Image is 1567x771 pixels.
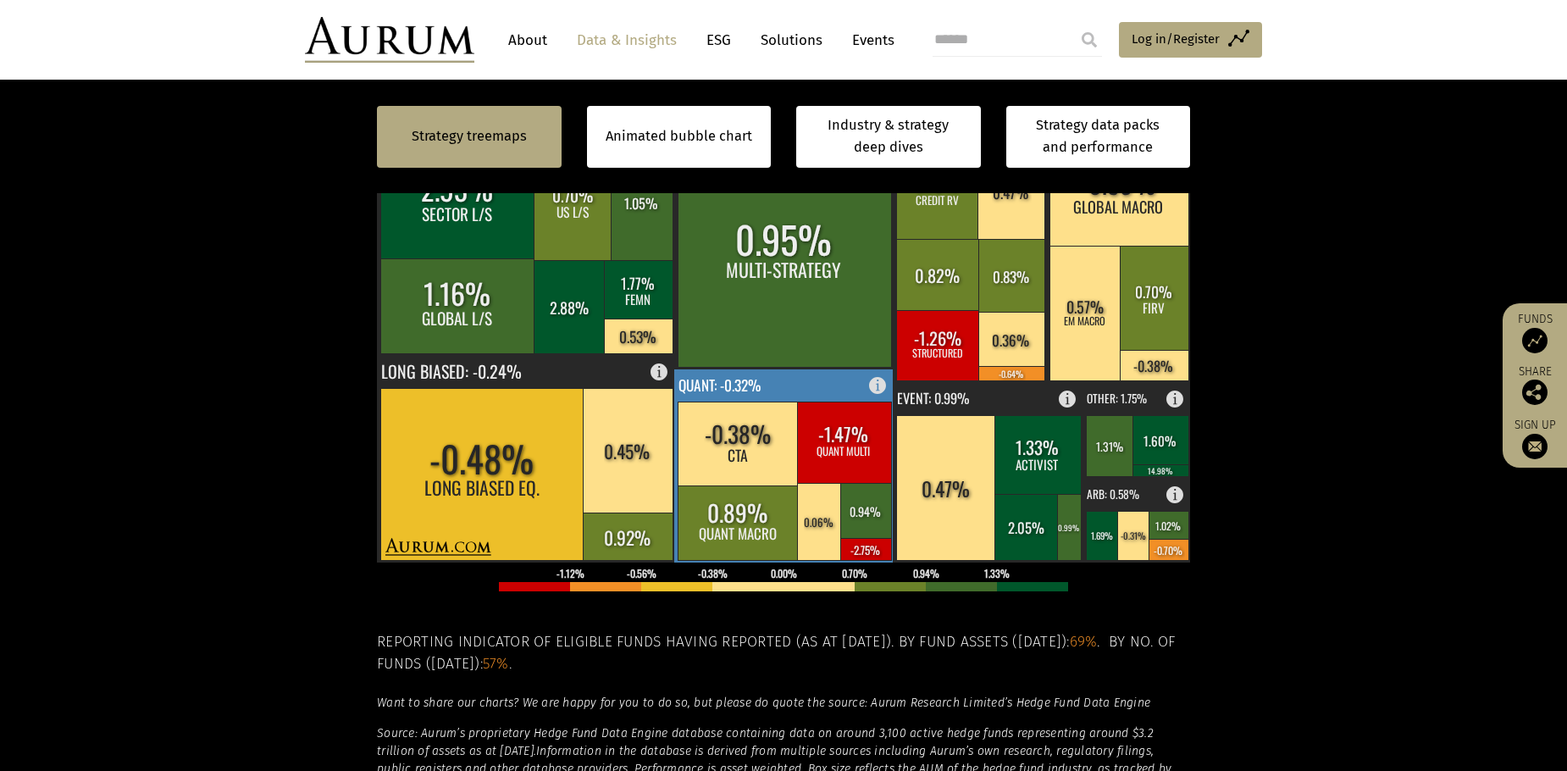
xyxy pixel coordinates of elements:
a: Solutions [752,25,831,56]
img: Share this post [1522,380,1548,405]
img: Sign up to our newsletter [1522,434,1548,459]
a: ESG [698,25,739,56]
img: Aurum [305,17,474,63]
span: 57% [483,655,509,673]
a: Strategy data packs and performance [1006,106,1191,168]
a: Funds [1511,312,1559,353]
div: Share [1511,366,1559,405]
a: About [500,25,556,56]
input: Submit [1072,23,1106,57]
a: Industry & strategy deep dives [796,106,981,168]
a: Events [844,25,894,56]
em: Source: Aurum’s proprietary Hedge Fund Data Engine database containing data on around 3,100 activ... [377,726,1154,758]
a: Sign up [1511,418,1559,459]
a: Data & Insights [568,25,685,56]
a: Log in/Register [1119,22,1262,58]
h5: Reporting indicator of eligible funds having reported (as at [DATE]). By fund assets ([DATE]): . ... [377,631,1190,676]
span: 69% [1070,633,1098,651]
em: Want to share our charts? We are happy for you to do so, but please do quote the source: Aurum Re... [377,696,1150,710]
a: Animated bubble chart [606,125,752,147]
img: Access Funds [1522,328,1548,353]
a: Strategy treemaps [412,125,527,147]
span: Log in/Register [1132,29,1220,49]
